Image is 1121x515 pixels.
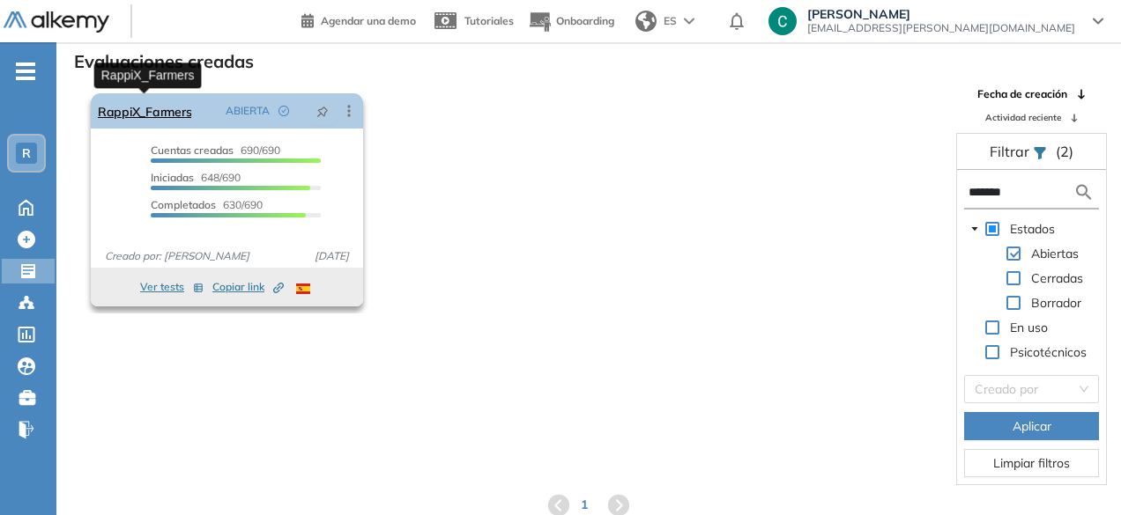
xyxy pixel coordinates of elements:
span: Cerradas [1028,268,1087,289]
span: Limpiar filtros [993,453,1070,473]
span: [DATE] [308,248,356,264]
span: Abiertas [1028,243,1082,264]
button: Aplicar [964,412,1099,440]
span: check-circle [278,106,289,116]
span: ABIERTA [226,103,270,119]
a: Agendar una demo [301,9,416,30]
span: Estados [1010,221,1055,237]
span: Borrador [1028,292,1085,313]
span: 690/690 [151,143,280,157]
span: En uso [1006,317,1051,338]
span: Onboarding [556,14,614,27]
span: 1 [581,496,588,514]
h3: Evaluaciones creadas [74,51,254,72]
span: [EMAIL_ADDRESS][PERSON_NAME][DOMAIN_NAME] [807,21,1075,35]
span: En uso [1010,320,1048,335]
img: Logo [4,11,109,33]
span: Agendar una demo [321,14,416,27]
span: Actividad reciente [985,111,1061,124]
span: Psicotécnicos [1010,344,1087,360]
button: Onboarding [528,3,614,40]
img: search icon [1073,181,1095,203]
button: Ver tests [140,276,204,298]
span: Estados [1006,218,1058,239]
i: - [16,70,35,73]
span: pushpin [316,104,329,118]
span: Cerradas [1031,270,1083,286]
a: RappiX_Farmers [98,93,191,129]
span: Fecha de creación [977,86,1067,102]
button: Copiar link [212,276,284,298]
span: Borrador [1031,295,1081,311]
span: [PERSON_NAME] [807,7,1075,21]
span: Tutoriales [464,14,514,27]
button: Limpiar filtros [964,449,1099,477]
span: 648/690 [151,171,241,184]
span: caret-down [970,224,979,233]
span: Aplicar [1013,416,1051,436]
span: Cuentas creadas [151,143,234,157]
span: Creado por: [PERSON_NAME] [98,248,256,264]
span: (2) [1056,141,1073,162]
span: Completados [151,198,216,211]
img: arrow [684,18,694,25]
img: world [635,11,657,32]
span: Filtrar [990,143,1033,160]
button: pushpin [303,97,342,125]
div: RappiX_Farmers [94,63,202,88]
span: Iniciadas [151,171,194,184]
span: Abiertas [1031,246,1079,261]
img: ESP [296,283,310,294]
span: Psicotécnicos [1006,342,1090,363]
span: Copiar link [212,279,284,295]
span: ES [664,13,677,29]
span: 630/690 [151,198,263,211]
span: R [22,146,31,160]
